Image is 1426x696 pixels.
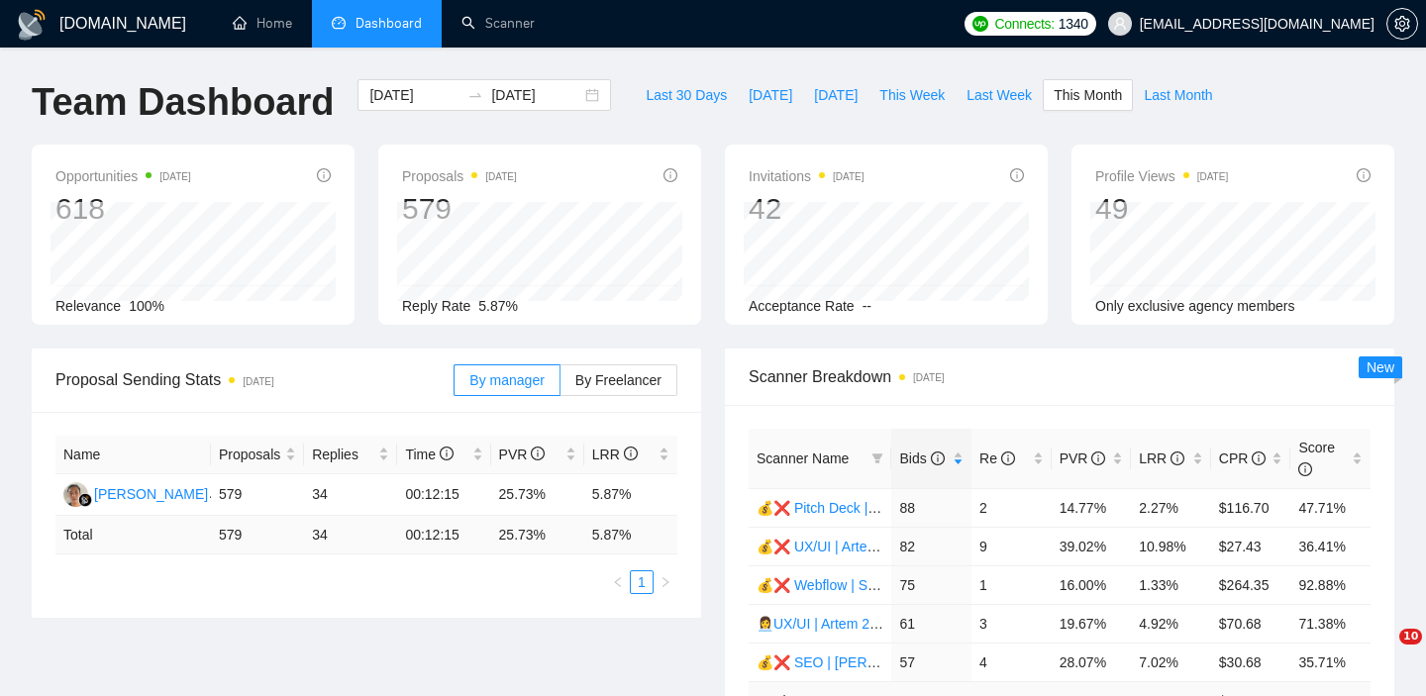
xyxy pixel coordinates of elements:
span: 10 [1399,629,1422,645]
td: 39.02% [1052,527,1132,565]
td: 92.88% [1290,565,1371,604]
a: 1 [631,571,653,593]
div: 49 [1095,190,1228,228]
td: 2 [971,488,1052,527]
a: homeHome [233,15,292,32]
td: 16.00% [1052,565,1132,604]
span: Re [979,450,1015,466]
td: 5.87 % [584,516,677,554]
span: info-circle [624,447,638,460]
div: 42 [749,190,865,228]
td: 1.33% [1131,565,1211,604]
td: 75 [891,565,971,604]
td: 36.41% [1290,527,1371,565]
span: New [1367,359,1394,375]
th: Name [55,436,211,474]
button: This Week [868,79,956,111]
td: 3 [971,604,1052,643]
div: 618 [55,190,191,228]
span: info-circle [1357,168,1371,182]
td: 57 [891,643,971,681]
span: Time [405,447,453,462]
td: 71.38% [1290,604,1371,643]
span: Scanner Breakdown [749,364,1371,389]
td: 7.02% [1131,643,1211,681]
span: info-circle [931,451,945,465]
th: Replies [304,436,397,474]
img: logo [16,9,48,41]
span: 100% [129,298,164,314]
span: [DATE] [814,84,858,106]
td: 00:12:15 [397,474,490,516]
span: This Week [879,84,945,106]
time: [DATE] [485,171,516,182]
a: setting [1386,16,1418,32]
button: Last 30 Days [635,79,738,111]
input: Start date [369,84,459,106]
span: info-circle [317,168,331,182]
span: swap-right [467,87,483,103]
li: 1 [630,570,654,594]
td: 88 [891,488,971,527]
span: info-circle [531,447,545,460]
td: 28.07% [1052,643,1132,681]
td: 00:12:15 [397,516,490,554]
span: Proposals [402,164,517,188]
td: 9 [971,527,1052,565]
td: 34 [304,474,397,516]
td: 25.73 % [491,516,584,554]
td: Total [55,516,211,554]
span: Invitations [749,164,865,188]
time: [DATE] [1197,171,1228,182]
span: 1340 [1059,13,1088,35]
time: [DATE] [243,376,273,387]
span: Proposal Sending Stats [55,367,454,392]
button: Last Month [1133,79,1223,111]
td: 10.98% [1131,527,1211,565]
button: setting [1386,8,1418,40]
span: Acceptance Rate [749,298,855,314]
td: 61 [891,604,971,643]
span: info-circle [440,447,454,460]
time: [DATE] [833,171,864,182]
button: Last Week [956,79,1043,111]
img: upwork-logo.png [972,16,988,32]
span: info-circle [1001,451,1015,465]
th: Proposals [211,436,304,474]
span: LRR [592,447,638,462]
td: 34 [304,516,397,554]
span: [DATE] [749,84,792,106]
span: setting [1387,16,1417,32]
td: $27.43 [1211,527,1291,565]
td: 25.73% [491,474,584,516]
span: By Freelancer [575,372,662,388]
td: $116.70 [1211,488,1291,527]
span: Last 30 Days [646,84,727,106]
span: right [660,576,671,588]
td: 5.87% [584,474,677,516]
span: Dashboard [356,15,422,32]
td: 579 [211,516,304,554]
span: PVR [499,447,546,462]
a: searchScanner [461,15,535,32]
button: [DATE] [738,79,803,111]
span: Opportunities [55,164,191,188]
span: Reply Rate [402,298,470,314]
span: Scanner Name [757,450,849,466]
span: 5.87% [478,298,518,314]
button: left [606,570,630,594]
time: [DATE] [159,171,190,182]
span: dashboard [332,16,346,30]
span: info-circle [1171,451,1184,465]
span: to [467,87,483,103]
a: JS[PERSON_NAME] [63,485,208,501]
span: Replies [312,444,374,465]
a: 💰❌ Pitch Deck | Val | 25.09 16% view [757,500,1000,516]
a: 💰❌ Webflow | Serg | [DATE] [757,577,943,593]
span: Last Month [1144,84,1212,106]
a: 💰❌ UX/UI | Artem | 29.09 тимчасово вимкнула [757,539,1062,554]
span: Profile Views [1095,164,1228,188]
td: 47.71% [1290,488,1371,527]
img: gigradar-bm.png [78,493,92,507]
a: 💰❌ SEO | [PERSON_NAME] | 20.11 [757,654,994,670]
